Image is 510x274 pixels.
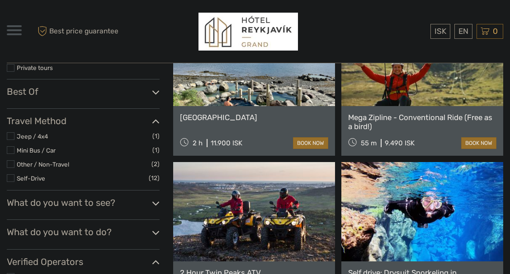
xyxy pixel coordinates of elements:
[180,113,328,122] a: [GEOGRAPHIC_DATA]
[7,116,160,126] h3: Travel Method
[491,27,499,36] span: 0
[17,147,56,154] a: Mini Bus / Car
[17,175,45,182] a: Self-Drive
[7,227,160,237] h3: What do you want to do?
[13,16,102,23] p: We're away right now. Please check back later!
[193,139,203,147] span: 2 h
[151,159,160,169] span: (2)
[35,24,131,39] span: Best price guarantee
[385,139,415,147] div: 9.490 ISK
[17,133,48,140] a: Jeep / 4x4
[434,27,446,36] span: ISK
[7,256,160,267] h3: Verified Operators
[454,24,472,39] div: EN
[152,131,160,141] span: (1)
[211,139,242,147] div: 11.900 ISK
[152,145,160,155] span: (1)
[348,113,496,131] a: Mega Zipline - Conventional Ride (Free as a bird!)
[198,13,298,51] img: 1297-6b06db7f-02dc-4384-8cae-a6e720e92c06_logo_big.jpg
[461,137,496,149] a: book now
[17,64,53,71] a: Private tours
[7,197,160,208] h3: What do you want to see?
[7,86,160,97] h3: Best Of
[149,173,160,183] span: (12)
[104,14,115,25] button: Open LiveChat chat widget
[293,137,328,149] a: book now
[17,161,69,168] a: Other / Non-Travel
[361,139,377,147] span: 55 m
